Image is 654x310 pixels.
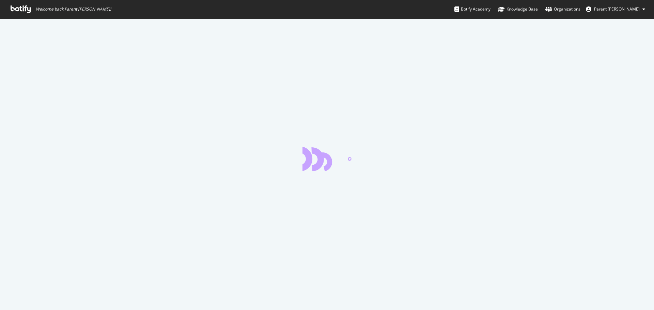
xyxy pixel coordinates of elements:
[498,6,538,13] div: Knowledge Base
[580,4,651,15] button: Parent [PERSON_NAME]
[454,6,490,13] div: Botify Academy
[36,6,111,12] span: Welcome back, Parent [PERSON_NAME] !
[302,147,352,171] div: animation
[594,6,640,12] span: Parent Jeanne
[545,6,580,13] div: Organizations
